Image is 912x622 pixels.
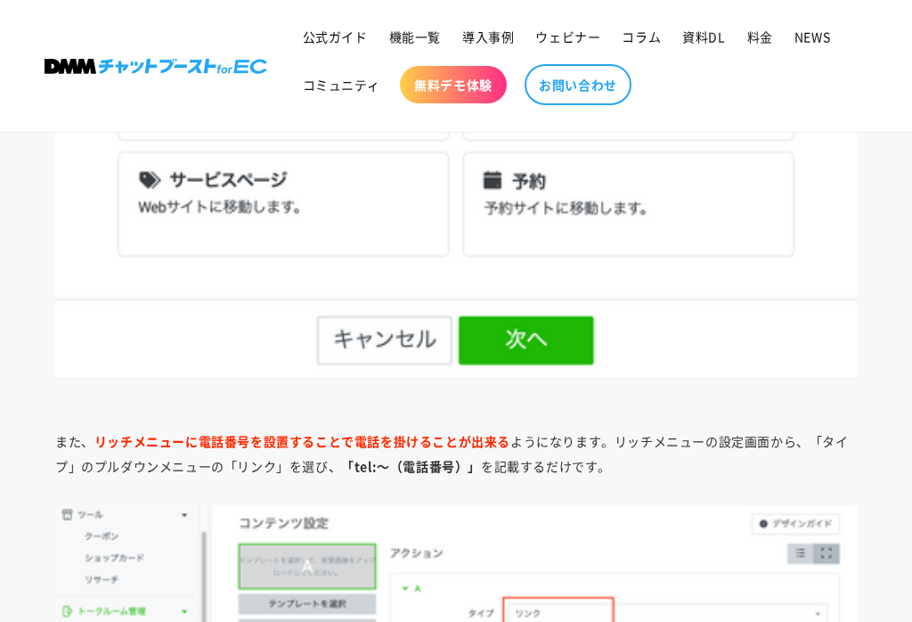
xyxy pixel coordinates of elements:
img: 株式会社DMM Boost [45,59,267,74]
a: 無料デモ体験 [400,66,507,103]
strong: 「tel:～（電話番号）」 [341,457,481,475]
a: ウェビナー [525,18,611,55]
span: 無料デモ体験 [414,77,493,93]
a: お問い合わせ [525,64,631,105]
a: 資料DL [672,18,736,55]
a: 機能一覧 [379,18,452,55]
span: 機能一覧 [389,29,441,45]
a: コミュニティ [292,66,392,103]
span: ウェビナー [535,29,600,45]
span: コラム [622,29,661,45]
span: 公式ガイド [303,29,368,45]
span: NEWS [794,29,830,45]
span: コミュニティ [303,77,381,93]
a: 料金 [737,18,784,55]
span: お問い合わせ [539,77,617,93]
strong: リッチメニューに電話番号を設置することで電話を掛けることが出来る [94,432,510,450]
span: 資料DL [682,29,725,45]
a: コラム [611,18,672,55]
span: 料金 [747,29,773,45]
a: 導入事例 [452,18,525,55]
a: NEWS [784,18,841,55]
a: 公式ガイド [292,18,379,55]
span: 導入事例 [462,29,514,45]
